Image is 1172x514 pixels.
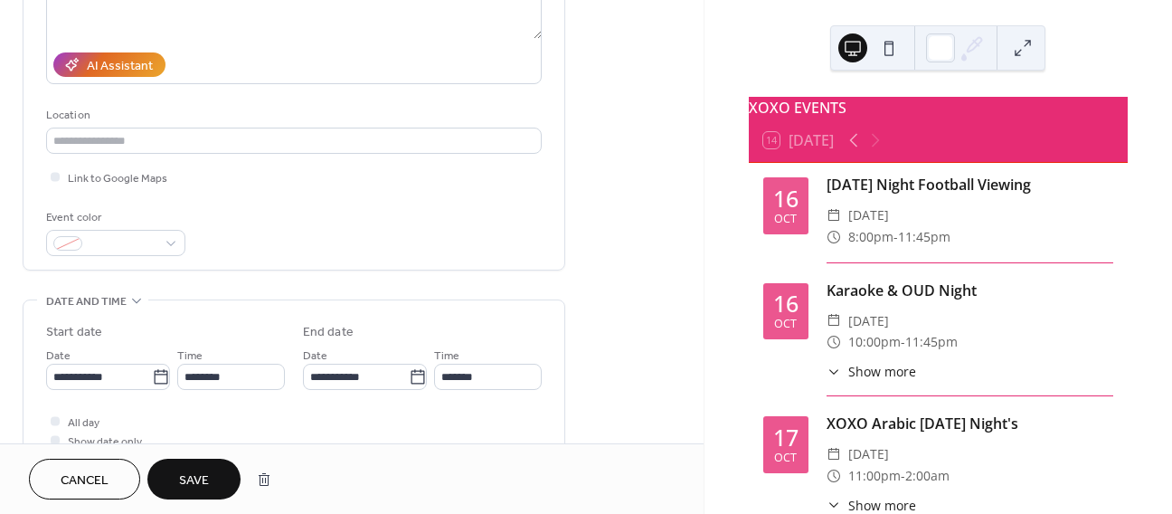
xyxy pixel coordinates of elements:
span: Save [179,471,209,490]
span: Link to Google Maps [68,169,167,188]
button: AI Assistant [53,52,165,77]
div: Event color [46,208,182,227]
span: 11:45pm [898,226,950,248]
div: ​ [827,310,841,332]
span: 2:00am [905,465,950,487]
span: Cancel [61,471,109,490]
div: Location [46,106,538,125]
span: Show date only [68,433,142,452]
span: 11:45pm [905,331,958,353]
span: [DATE] [848,443,889,465]
span: 11:00pm [848,465,901,487]
div: ​ [827,465,841,487]
span: [DATE] [848,310,889,332]
button: Save [147,459,241,500]
span: Time [434,347,459,366]
div: ​ [827,331,841,353]
div: [DATE] Night Football Viewing [827,174,1113,195]
div: ​ [827,226,841,248]
span: 8:00pm [848,226,893,248]
span: Date [303,347,327,366]
span: - [901,465,905,487]
span: All day [68,414,99,433]
button: ​Show more [827,362,916,381]
div: Karaoke & OUD Night [827,280,1113,301]
div: AI Assistant [87,57,153,76]
span: - [901,331,905,353]
span: [DATE] [848,205,889,226]
button: Cancel [29,459,140,500]
div: 17 [773,426,799,449]
div: End date [303,323,354,342]
div: Oct [774,319,797,330]
span: Time [177,347,203,366]
span: Show more [848,362,916,381]
div: Oct [774,214,797,225]
div: ​ [827,443,841,465]
div: XOXO Arabic [DATE] Night's [827,413,1113,434]
div: 16 [773,187,799,210]
span: Date [46,347,71,366]
div: ​ [827,205,841,226]
span: - [893,226,898,248]
span: Date and time [46,292,127,311]
div: Start date [46,323,102,342]
div: 16 [773,292,799,315]
span: 10:00pm [848,331,901,353]
div: Oct [774,452,797,464]
div: ​ [827,362,841,381]
div: XOXO EVENTS [749,97,1128,119]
